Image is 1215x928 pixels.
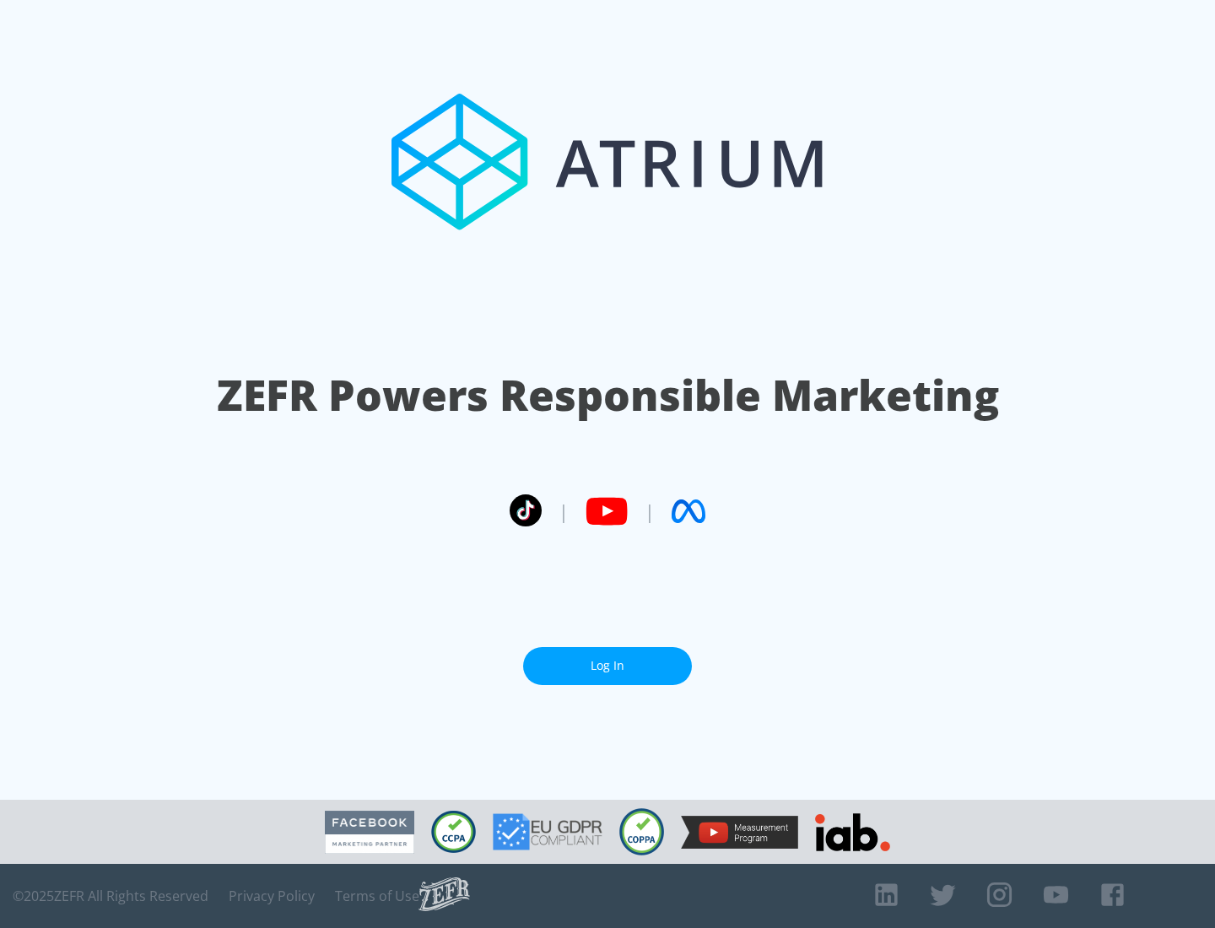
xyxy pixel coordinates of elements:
a: Privacy Policy [229,888,315,904]
a: Log In [523,647,692,685]
h1: ZEFR Powers Responsible Marketing [217,366,999,424]
img: IAB [815,813,890,851]
img: Facebook Marketing Partner [325,811,414,854]
img: COPPA Compliant [619,808,664,855]
span: | [645,499,655,524]
span: | [559,499,569,524]
a: Terms of Use [335,888,419,904]
img: YouTube Measurement Program [681,816,798,849]
img: CCPA Compliant [431,811,476,853]
img: GDPR Compliant [493,813,602,850]
span: © 2025 ZEFR All Rights Reserved [13,888,208,904]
